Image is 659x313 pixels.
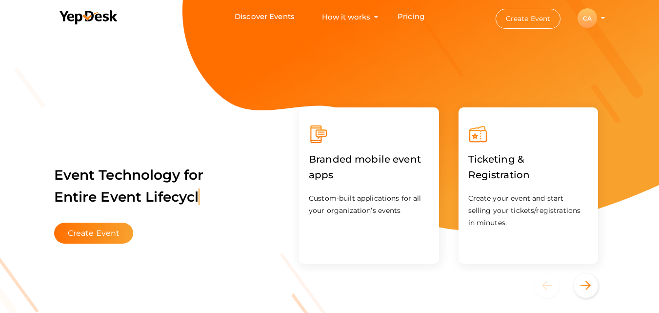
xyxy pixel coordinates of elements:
[578,8,597,28] div: CA
[578,15,597,22] profile-pic: CA
[54,152,204,220] label: Event Technology for
[309,144,429,190] label: Branded mobile event apps
[309,171,429,180] a: Branded mobile event apps
[575,8,600,28] button: CA
[574,273,598,298] button: Next
[468,171,589,180] a: Ticketing & Registration
[468,192,589,229] p: Create your event and start selling your tickets/registrations in minutes.
[235,8,295,26] a: Discover Events
[398,8,424,26] a: Pricing
[468,144,589,190] label: Ticketing & Registration
[54,223,134,244] button: Create Event
[309,192,429,217] p: Custom-built applications for all your organization’s events
[535,273,571,298] button: Previous
[496,9,561,29] button: Create Event
[54,188,200,205] span: Entire Event Lifecycl
[319,8,373,26] button: How it works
